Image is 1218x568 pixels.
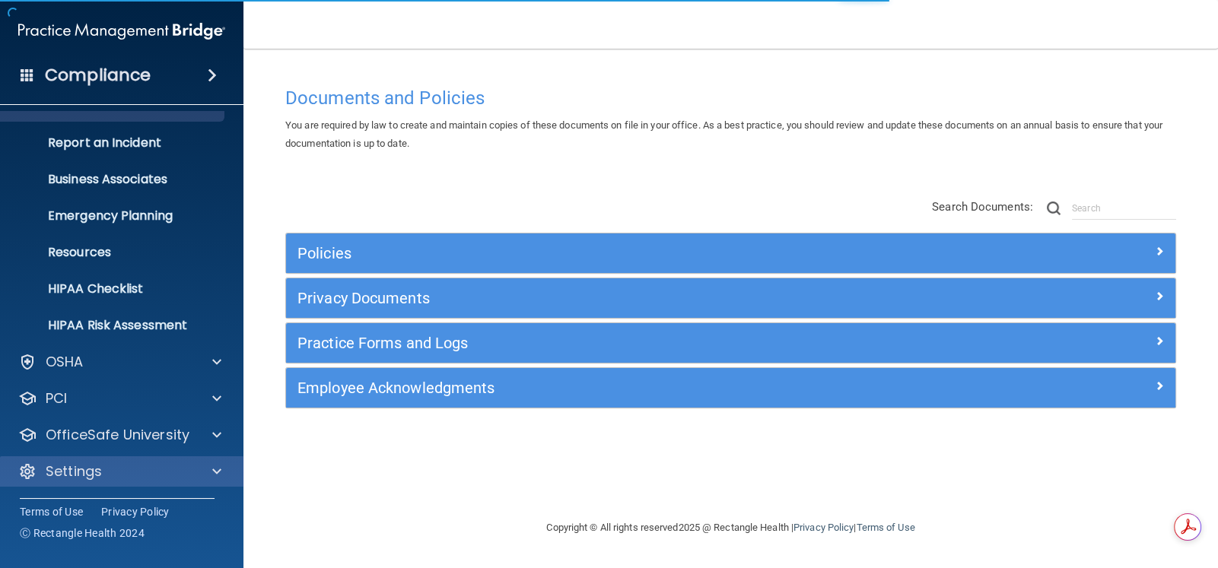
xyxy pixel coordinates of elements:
input: Search [1072,197,1176,220]
p: PCI [46,389,67,408]
a: Privacy Documents [297,286,1164,310]
a: OSHA [18,353,221,371]
p: OSHA [46,353,84,371]
a: Terms of Use [856,522,914,533]
p: Emergency Planning [10,208,218,224]
h5: Policies [297,245,942,262]
h4: Compliance [45,65,151,86]
p: OfficeSafe University [46,426,189,444]
span: You are required by law to create and maintain copies of these documents on file in your office. ... [285,119,1162,149]
p: HIPAA Checklist [10,281,218,297]
a: Settings [18,462,221,481]
a: PCI [18,389,221,408]
p: Business Associates [10,172,218,187]
a: Terms of Use [20,504,83,519]
a: Privacy Policy [793,522,854,533]
p: Documents and Policies [10,99,218,114]
span: Search Documents: [932,200,1033,214]
a: Employee Acknowledgments [297,376,1164,400]
a: OfficeSafe University [18,426,221,444]
h5: Privacy Documents [297,290,942,306]
h4: Documents and Policies [285,88,1176,108]
img: PMB logo [18,16,225,46]
div: Copyright © All rights reserved 2025 @ Rectangle Health | | [453,503,1009,552]
p: HIPAA Risk Assessment [10,318,218,333]
img: ic-search.3b580494.png [1047,201,1061,215]
a: Privacy Policy [101,504,170,519]
p: Settings [46,462,102,481]
a: Policies [297,241,1164,265]
p: Report an Incident [10,135,218,151]
h5: Practice Forms and Logs [297,335,942,351]
p: Resources [10,245,218,260]
a: Practice Forms and Logs [297,331,1164,355]
span: Ⓒ Rectangle Health 2024 [20,525,145,541]
h5: Employee Acknowledgments [297,379,942,396]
